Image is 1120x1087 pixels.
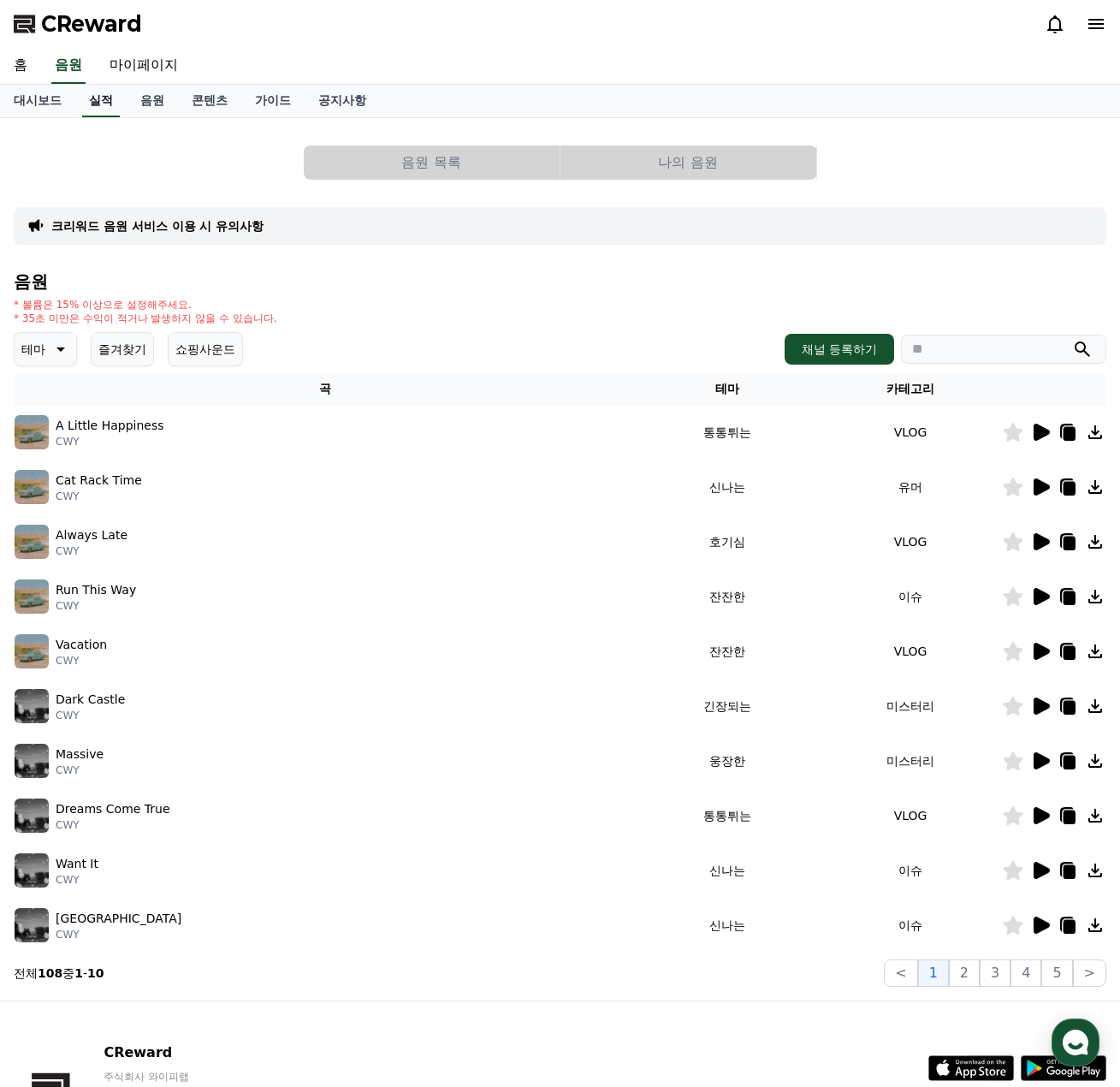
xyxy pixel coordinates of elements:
td: 통통튀는 [636,405,819,460]
button: 쇼핑사운드 [168,332,243,366]
button: < [884,959,917,987]
td: VLOG [819,405,1002,460]
a: 나의 음원 [560,146,817,180]
td: 긴장되는 [636,679,819,734]
a: 설정 [221,543,329,585]
td: 미스터리 [819,679,1002,734]
td: 이슈 [819,843,1002,898]
span: CReward [41,10,142,38]
p: Dark Castle [56,691,125,709]
td: 이슈 [819,898,1002,953]
td: VLOG [819,624,1002,679]
a: 대화 [113,543,221,585]
p: CWY [56,490,142,503]
strong: 10 [87,966,104,980]
td: VLOG [819,788,1002,843]
button: 즐겨찾기 [91,332,154,366]
a: 공지사항 [305,85,380,117]
p: 주식회사 와이피랩 [104,1070,312,1084]
p: CWY [56,928,181,941]
p: CWY [56,654,107,668]
button: 나의 음원 [560,146,816,180]
img: music [15,470,49,504]
p: CWY [56,544,127,558]
td: 신나는 [636,460,819,514]
p: * 35초 미만은 수익이 적거나 발생하지 않을 수 있습니다. [14,312,277,325]
img: music [15,799,49,833]
p: CWY [56,763,104,777]
strong: 108 [38,966,62,980]
td: 잔잔한 [636,624,819,679]
a: 가이드 [241,85,305,117]
th: 곡 [14,373,636,405]
img: music [15,579,49,614]
img: music [15,525,49,559]
button: 테마 [14,332,77,366]
a: 마이페이지 [96,48,192,84]
button: 채널 등록하기 [785,334,894,365]
td: 미스터리 [819,734,1002,788]
p: CReward [104,1042,312,1063]
button: 3 [980,959,1010,987]
p: Cat Rack Time [56,472,142,490]
a: CReward [14,10,142,38]
p: CWY [56,709,125,722]
a: 콘텐츠 [178,85,241,117]
a: 실적 [82,85,120,117]
img: music [15,689,49,723]
img: music [15,634,49,668]
p: CWY [56,435,164,448]
img: music [15,853,49,888]
td: 신나는 [636,898,819,953]
td: 호기심 [636,514,819,569]
p: [GEOGRAPHIC_DATA] [56,910,181,928]
td: 잔잔한 [636,569,819,624]
td: 이슈 [819,569,1002,624]
p: 테마 [21,337,45,361]
span: 대화 [157,569,177,583]
p: CWY [56,599,136,613]
p: * 볼륨은 15% 이상으로 설정해주세요. [14,298,277,312]
p: CWY [56,818,170,832]
img: music [15,415,49,449]
td: 신나는 [636,843,819,898]
button: 4 [1010,959,1041,987]
h4: 음원 [14,272,1106,291]
td: 유머 [819,460,1002,514]
p: Massive [56,745,104,763]
p: A Little Happiness [56,417,164,435]
img: music [15,908,49,942]
p: Run This Way [56,581,136,599]
td: 통통튀는 [636,788,819,843]
strong: 1 [74,966,83,980]
span: 홈 [54,568,64,582]
p: Dreams Come True [56,800,170,818]
p: 전체 중 - [14,965,104,982]
p: CWY [56,873,98,887]
button: 음원 목록 [304,146,560,180]
p: Want It [56,855,98,873]
button: 5 [1041,959,1072,987]
span: 설정 [264,568,285,582]
td: VLOG [819,514,1002,569]
td: 웅장한 [636,734,819,788]
img: music [15,744,49,778]
p: Always Late [56,526,127,544]
button: 2 [949,959,980,987]
th: 카테고리 [819,373,1002,405]
button: > [1073,959,1106,987]
p: Vacation [56,636,107,654]
a: 음원 [51,48,86,84]
a: 크리워드 음원 서비스 이용 시 유의사항 [51,217,264,235]
a: 홈 [5,543,113,585]
th: 테마 [636,373,819,405]
button: 1 [918,959,949,987]
a: 음원 [127,85,178,117]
